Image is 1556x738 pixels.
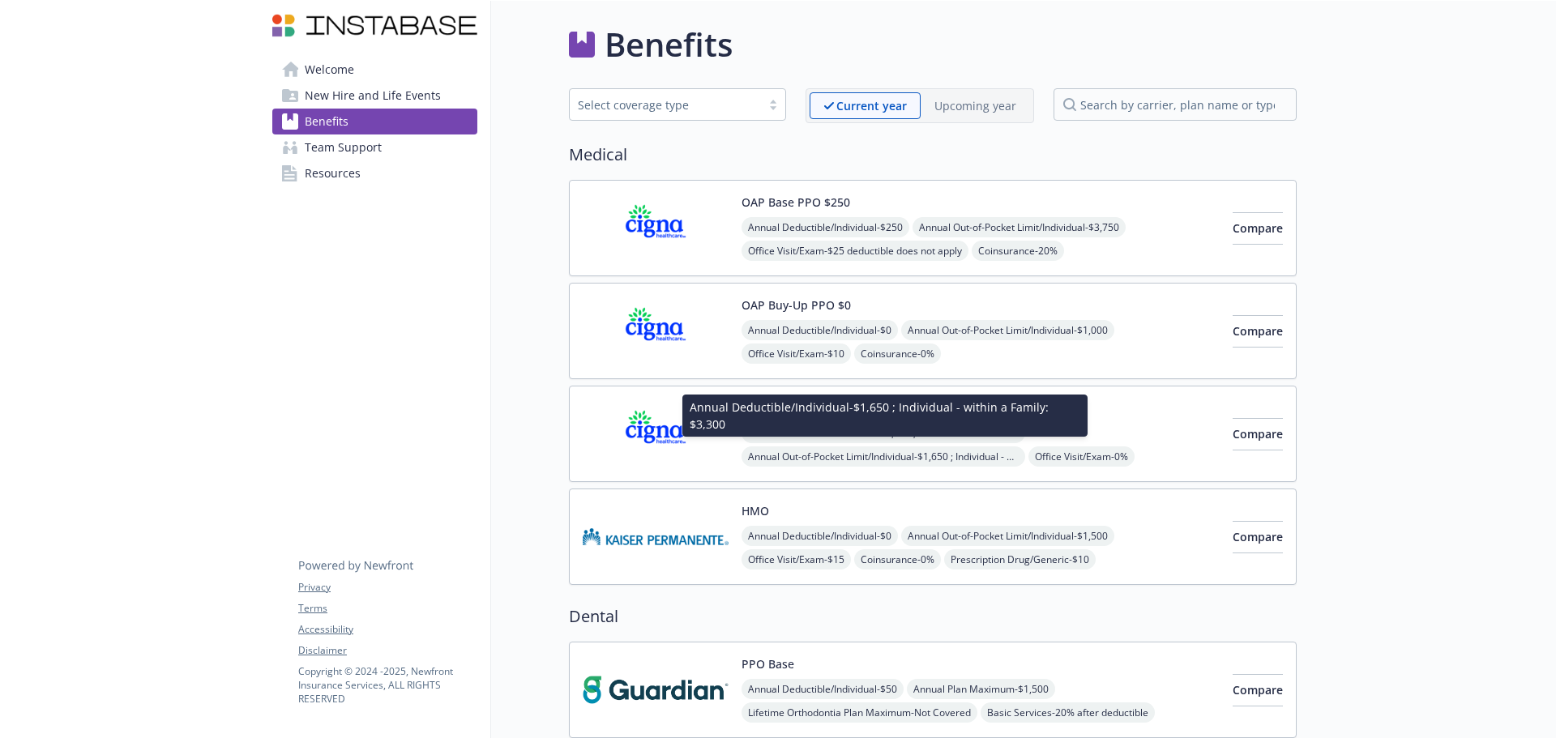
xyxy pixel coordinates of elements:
a: Resources [272,160,477,186]
p: Copyright © 2024 - 2025 , Newfront Insurance Services, ALL RIGHTS RESERVED [298,664,477,706]
span: Welcome [305,57,354,83]
div: Select coverage type [578,96,753,113]
span: Coinsurance - 0% [854,343,941,364]
a: Welcome [272,57,477,83]
div: Annual Deductible/Individual - $1,650 ; Individual - within a Family: $3,300 [682,395,1088,437]
span: Team Support [305,134,382,160]
span: Benefits [305,109,348,134]
button: Compare [1233,418,1283,450]
a: New Hire and Life Events [272,83,477,109]
span: Prescription Drug/Generic - $10 [944,549,1096,569]
button: Compare [1233,212,1283,245]
span: Office Visit/Exam - $25 deductible does not apply [742,241,968,261]
button: PPO Base [742,655,794,672]
span: Compare [1233,682,1283,697]
span: Compare [1233,529,1283,544]
span: Annual Deductible/Individual - $50 [742,679,904,699]
span: Lifetime Orthodontia Plan Maximum - Not Covered [742,702,977,723]
button: OAP Buy-Up PPO $0 [742,296,851,314]
img: CIGNA carrier logo [583,399,729,468]
img: CIGNA carrier logo [583,194,729,262]
h1: Benefits [605,20,733,69]
a: Disclaimer [298,643,477,658]
span: Coinsurance - 0% [854,549,941,569]
span: Annual Deductible/Individual - $250 [742,217,909,237]
button: Compare [1233,315,1283,348]
span: Compare [1233,426,1283,442]
button: Compare [1233,521,1283,553]
span: Annual Out-of-Pocket Limit/Individual - $1,650 ; Individual - within a Family: $3,300 [742,446,1025,467]
span: New Hire and Life Events [305,83,441,109]
span: Annual Plan Maximum - $1,500 [907,679,1055,699]
a: Accessibility [298,622,477,637]
a: Benefits [272,109,477,134]
p: Upcoming year [934,97,1016,114]
span: Basic Services - 20% after deductible [981,702,1155,723]
span: Compare [1233,220,1283,236]
img: CIGNA carrier logo [583,296,729,365]
button: OAP Base PPO $250 [742,194,850,211]
span: Annual Deductible/Individual - $0 [742,526,898,546]
span: Resources [305,160,361,186]
span: Compare [1233,323,1283,339]
button: HMO [742,502,769,519]
button: Compare [1233,674,1283,706]
span: Office Visit/Exam - 0% [1028,446,1135,467]
h2: Medical [569,143,1297,167]
h2: Dental [569,604,1297,629]
img: Kaiser Permanente Insurance Company carrier logo [583,502,729,571]
span: Annual Out-of-Pocket Limit/Individual - $3,750 [913,217,1126,237]
span: Annual Deductible/Individual - $0 [742,320,898,340]
a: Terms [298,601,477,616]
span: Coinsurance - 20% [972,241,1064,261]
a: Team Support [272,134,477,160]
p: Current year [836,97,907,114]
a: Privacy [298,580,477,595]
span: Annual Out-of-Pocket Limit/Individual - $1,500 [901,526,1114,546]
span: Office Visit/Exam - $10 [742,343,851,364]
input: search by carrier, plan name or type [1054,88,1297,121]
span: Annual Out-of-Pocket Limit/Individual - $1,000 [901,320,1114,340]
span: Office Visit/Exam - $15 [742,549,851,569]
img: Guardian carrier logo [583,655,729,724]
